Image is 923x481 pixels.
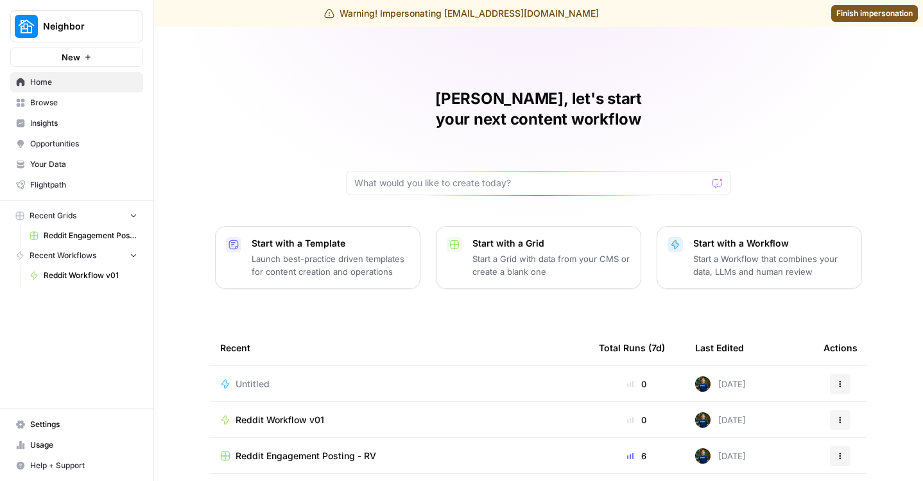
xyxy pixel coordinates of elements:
[10,206,143,225] button: Recent Grids
[436,226,641,289] button: Start with a GridStart a Grid with data from your CMS or create a blank one
[215,226,420,289] button: Start with a TemplateLaunch best-practice driven templates for content creation and operations
[657,226,862,289] button: Start with a WorkflowStart a Workflow that combines your data, LLMs and human review
[599,330,665,365] div: Total Runs (7d)
[10,10,143,42] button: Workspace: Neighbor
[695,412,746,428] div: [DATE]
[10,48,143,67] button: New
[695,448,746,464] div: [DATE]
[472,237,630,250] p: Start with a Grid
[599,378,675,390] div: 0
[693,252,851,278] p: Start a Workflow that combines your data, LLMs and human review
[10,435,143,455] a: Usage
[30,138,137,150] span: Opportunities
[30,419,137,430] span: Settings
[10,113,143,134] a: Insights
[220,414,578,426] a: Reddit Workflow v01
[236,378,270,390] span: Untitled
[252,252,410,278] p: Launch best-practice driven templates for content creation and operations
[30,76,137,88] span: Home
[10,455,143,476] button: Help + Support
[472,252,630,278] p: Start a Grid with data from your CMS or create a blank one
[695,412,711,428] img: 68soq3pkptmntqpesssmmm5ejrlv
[10,414,143,435] a: Settings
[695,448,711,464] img: 68soq3pkptmntqpesssmmm5ejrlv
[10,72,143,92] a: Home
[599,414,675,426] div: 0
[30,159,137,170] span: Your Data
[252,237,410,250] p: Start with a Template
[836,8,913,19] span: Finish impersonation
[30,439,137,451] span: Usage
[831,5,918,22] a: Finish impersonation
[15,15,38,38] img: Neighbor Logo
[10,154,143,175] a: Your Data
[44,230,137,241] span: Reddit Engagement Posting - RV
[824,330,858,365] div: Actions
[24,225,143,246] a: Reddit Engagement Posting - RV
[220,450,578,462] a: Reddit Engagement Posting - RV
[62,51,80,64] span: New
[30,118,137,129] span: Insights
[44,270,137,281] span: Reddit Workflow v01
[10,92,143,113] a: Browse
[695,376,746,392] div: [DATE]
[30,250,96,261] span: Recent Workflows
[30,179,137,191] span: Flightpath
[43,20,121,33] span: Neighbor
[30,460,137,471] span: Help + Support
[10,134,143,154] a: Opportunities
[346,89,731,130] h1: [PERSON_NAME], let's start your next content workflow
[693,237,851,250] p: Start with a Workflow
[236,414,324,426] span: Reddit Workflow v01
[695,330,744,365] div: Last Edited
[324,7,599,20] div: Warning! Impersonating [EMAIL_ADDRESS][DOMAIN_NAME]
[599,450,675,462] div: 6
[10,246,143,265] button: Recent Workflows
[10,175,143,195] a: Flightpath
[695,376,711,392] img: 68soq3pkptmntqpesssmmm5ejrlv
[30,210,76,222] span: Recent Grids
[220,378,578,390] a: Untitled
[354,177,707,189] input: What would you like to create today?
[24,265,143,286] a: Reddit Workflow v01
[220,330,578,365] div: Recent
[30,97,137,109] span: Browse
[236,450,376,462] span: Reddit Engagement Posting - RV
